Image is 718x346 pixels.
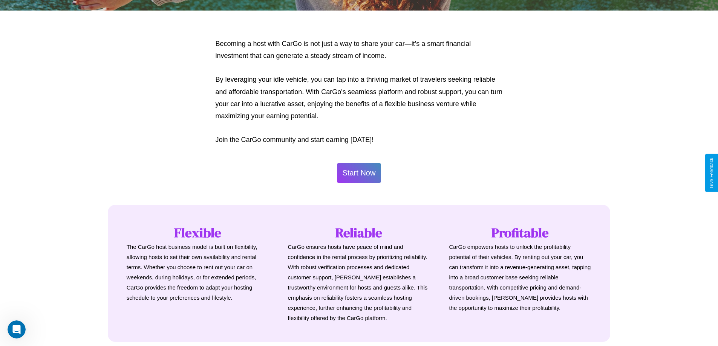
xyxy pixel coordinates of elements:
h1: Flexible [127,224,269,242]
p: By leveraging your idle vehicle, you can tap into a thriving market of travelers seeking reliable... [216,73,503,122]
p: CarGo ensures hosts have peace of mind and confidence in the rental process by prioritizing relia... [288,242,430,323]
iframe: Intercom live chat [8,320,26,338]
p: Becoming a host with CarGo is not just a way to share your car—it's a smart financial investment ... [216,38,503,62]
h1: Profitable [449,224,591,242]
h1: Reliable [288,224,430,242]
p: Join the CarGo community and start earning [DATE]! [216,134,503,146]
p: The CarGo host business model is built on flexibility, allowing hosts to set their own availabili... [127,242,269,303]
button: Start Now [337,163,381,183]
p: CarGo empowers hosts to unlock the profitability potential of their vehicles. By renting out your... [449,242,591,313]
div: Give Feedback [709,158,714,188]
